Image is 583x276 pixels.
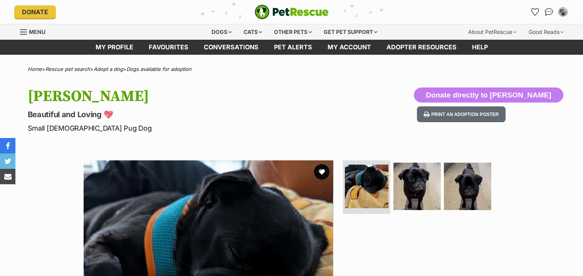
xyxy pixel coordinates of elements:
[14,5,56,19] a: Donate
[28,109,354,120] p: Beautiful and Loving 💖
[28,66,42,72] a: Home
[559,8,567,16] img: Katie Williams profile pic
[255,5,329,19] img: logo-e224e6f780fb5917bec1dbf3a21bbac754714ae5b6737aabdf751b685950b380.svg
[379,40,464,55] a: Adopter resources
[417,106,506,122] button: Print an adoption poster
[20,24,51,38] a: Menu
[529,6,541,18] a: Favourites
[345,165,388,208] img: Photo of Maggie
[393,163,441,210] img: Photo of Maggie
[126,66,192,72] a: Dogs available for adoption
[141,40,196,55] a: Favourites
[444,163,491,210] img: Photo of Maggie
[28,123,354,133] p: Small [DEMOGRAPHIC_DATA] Pug Dog
[523,24,569,40] div: Good Reads
[314,164,329,180] button: favourite
[543,6,555,18] a: Conversations
[318,24,383,40] div: Get pet support
[255,5,329,19] a: PetRescue
[45,66,90,72] a: Rescue pet search
[266,40,320,55] a: Pet alerts
[196,40,266,55] a: conversations
[88,40,141,55] a: My profile
[206,24,237,40] div: Dogs
[29,29,45,35] span: Menu
[238,24,267,40] div: Cats
[545,8,553,16] img: chat-41dd97257d64d25036548639549fe6c8038ab92f7586957e7f3b1b290dea8141.svg
[320,40,379,55] a: My account
[28,88,354,105] h1: [PERSON_NAME]
[557,6,569,18] button: My account
[414,88,563,103] button: Donate directly to [PERSON_NAME]
[8,66,575,72] div: > > >
[529,6,569,18] ul: Account quick links
[463,24,522,40] div: About PetRescue
[269,24,317,40] div: Other pets
[464,40,496,55] a: Help
[94,66,123,72] a: Adopt a dog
